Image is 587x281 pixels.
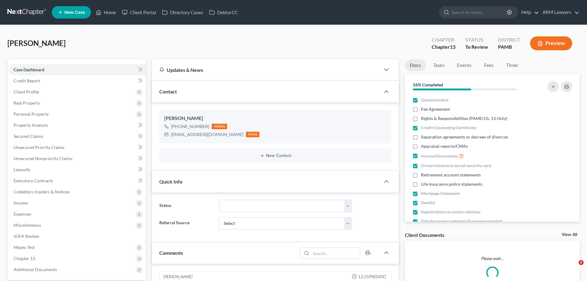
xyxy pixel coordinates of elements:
span: Drivers license & social security card [421,163,491,169]
span: Secured Claims [14,134,43,139]
div: Updates & News [159,67,373,73]
span: Questionnaire [421,97,448,103]
a: Unsecured Priority Claims [9,142,146,153]
input: Search... [311,248,360,258]
span: Appraisal reports/CMAs [421,143,468,149]
a: Property Analysis [9,120,146,131]
span: Expenses [14,211,31,217]
div: Client Documents [405,232,444,238]
span: Miscellaneous [14,222,41,228]
div: [PERSON_NAME] [164,115,386,122]
a: Secured Claims [9,131,146,142]
span: Additional Documents [14,267,57,272]
span: Unsecured Priority Claims [14,145,64,150]
a: Fees [479,59,499,71]
span: Case Dashboard [14,67,44,72]
div: [PERSON_NAME] [163,274,193,280]
label: Referral Source [156,217,216,229]
div: District [498,36,520,43]
div: [PHONE_NUMBER] [171,123,209,130]
span: Income Documents [421,153,458,159]
span: Rights & Responsibilities (PAMD Ch. 13 Only) [421,115,507,122]
a: Help [518,7,539,18]
span: Credit Report [14,78,40,83]
strong: 56% Completed [413,82,443,87]
div: To Review [465,43,488,51]
span: Deed(s) [421,200,435,206]
span: Unsecured Nonpriority Claims [14,156,72,161]
a: Lawsuits [9,164,146,175]
span: Chapter 13 [14,256,35,261]
span: Property Analysis [14,122,48,128]
input: Search by name... [451,6,508,18]
span: Personal Property [14,111,49,117]
a: SOFA Review [9,231,146,242]
span: Executory Contracts [14,178,53,183]
a: Credit Report [9,75,146,86]
span: Life insurance policy statements [421,181,482,187]
div: Chapter [432,43,455,51]
div: mobile [212,124,227,129]
a: Tasks [428,59,450,71]
a: Events [452,59,476,71]
span: Retirement account statements [421,172,481,178]
a: Executory Contracts [9,175,146,186]
span: Real Property [14,100,40,105]
a: Timer [501,59,523,71]
span: 13 [450,44,455,50]
span: Fee Agreement [421,106,450,112]
a: View All [562,233,577,237]
button: Preview [530,36,572,50]
a: Unsecured Nonpriority Claims [9,153,146,164]
span: Contact [159,89,177,94]
a: DebtorCC [206,7,241,18]
div: home [246,132,259,137]
button: New Contact [164,153,386,158]
a: Home [93,7,119,18]
span: Separation agreements or decrees of divorces [421,134,508,140]
span: Codebtors Insiders & Notices [14,189,70,194]
span: Lawsuits [14,167,30,172]
span: [PERSON_NAME] [7,39,66,48]
span: Comments [159,250,183,256]
a: Directory Cases [159,7,206,18]
span: New Case [64,10,85,15]
a: Case Dashboard [9,64,146,75]
div: Status [465,36,488,43]
span: 12:25PM[DATE] [358,274,386,280]
span: Registrations to motor vehicles [421,209,480,215]
div: PAMB [498,43,520,51]
a: Client Portal [119,7,159,18]
span: Mortgage Statement [421,190,460,196]
span: Quick Info [159,179,182,184]
div: Chapter [432,36,455,43]
span: 2 [579,260,584,265]
label: Status [156,200,216,212]
span: Title for motor vehicles (if owned outright) [421,218,502,224]
iframe: Intercom live chat [566,260,581,275]
span: Credit Counseling Certificate [421,125,476,131]
a: ARM Lawyers [540,7,579,18]
div: [EMAIL_ADDRESS][DOMAIN_NAME] [171,131,243,138]
a: Docs [405,59,426,71]
span: SOFA Review [14,233,39,239]
span: Income [14,200,28,205]
span: Means Test [14,245,35,250]
span: Client Profile [14,89,39,94]
p: Please wait... [405,255,580,262]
